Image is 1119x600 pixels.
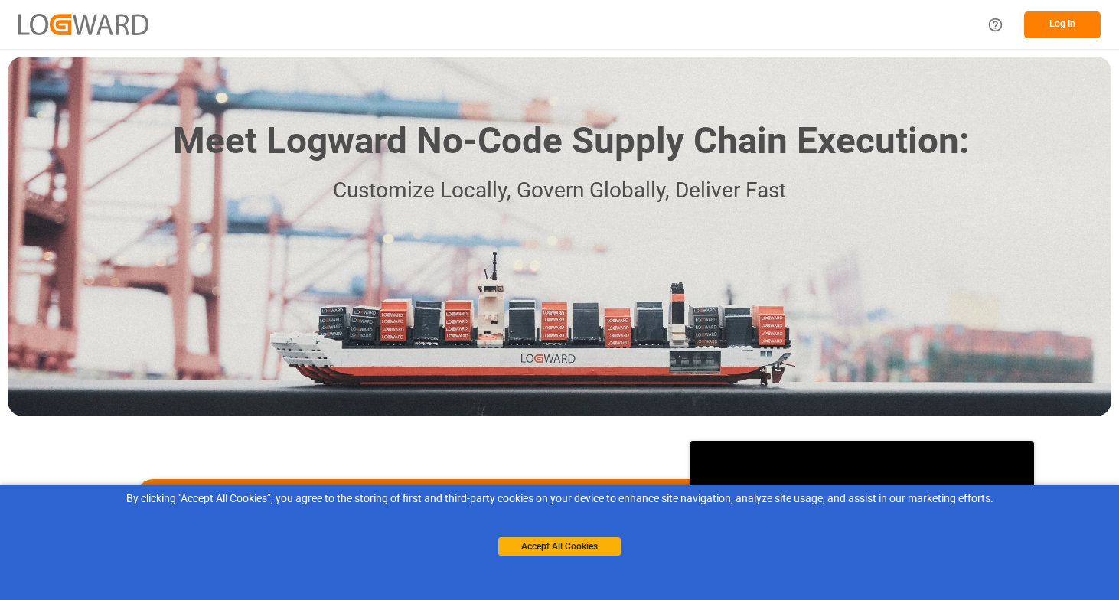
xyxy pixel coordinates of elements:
[1024,11,1101,38] button: Log In
[11,491,1108,507] div: By clicking "Accept All Cookies”, you agree to the storing of first and third-party cookies on yo...
[978,8,1013,42] button: Help Center
[150,174,969,208] p: Customize Locally, Govern Globally, Deliver Fast
[173,114,969,168] h1: Meet Logward No-Code Supply Chain Execution:
[498,537,621,556] button: Accept All Cookies
[18,14,148,34] img: Logward_new_orange.png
